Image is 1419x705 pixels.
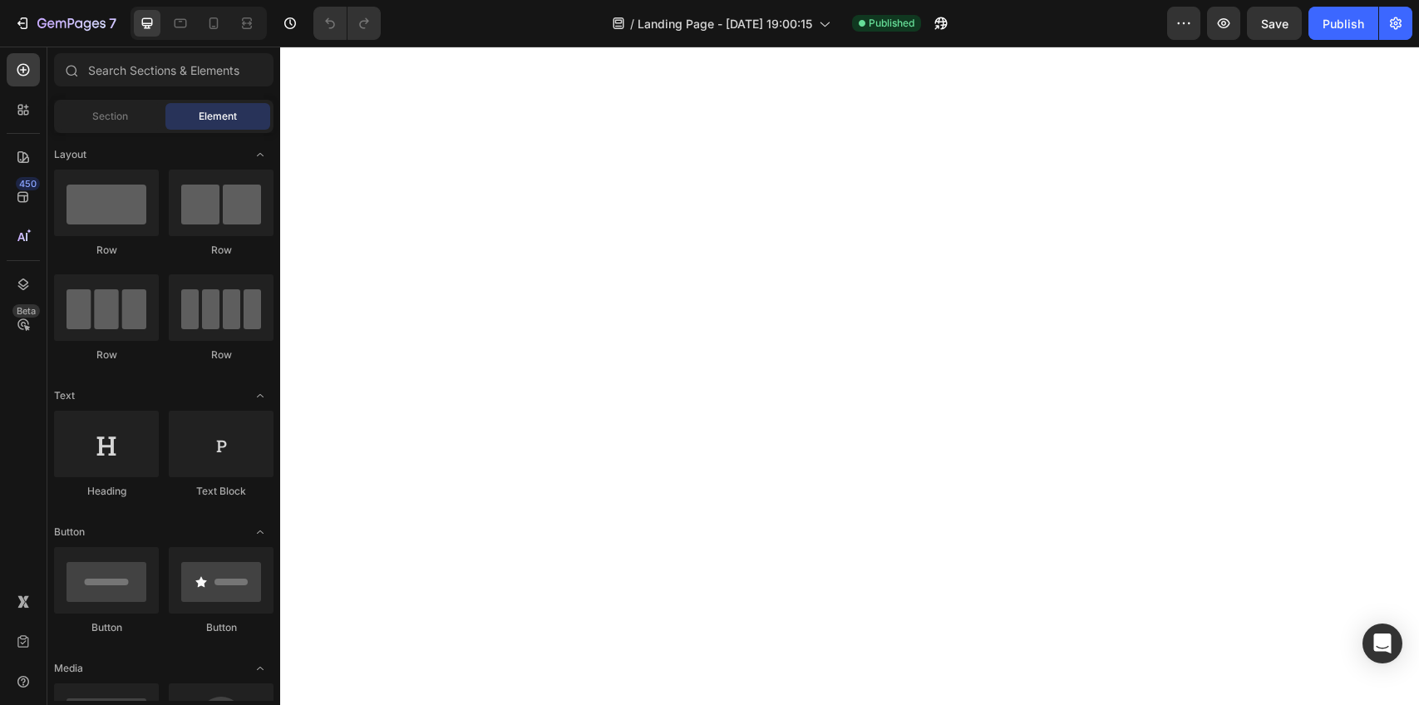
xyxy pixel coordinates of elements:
[169,243,273,258] div: Row
[54,620,159,635] div: Button
[313,7,381,40] div: Undo/Redo
[247,141,273,168] span: Toggle open
[1362,624,1402,663] div: Open Intercom Messenger
[630,15,634,32] span: /
[109,13,116,33] p: 7
[638,15,812,32] span: Landing Page - [DATE] 19:00:15
[1308,7,1378,40] button: Publish
[7,7,124,40] button: 7
[54,661,83,676] span: Media
[1323,15,1364,32] div: Publish
[54,388,75,403] span: Text
[169,620,273,635] div: Button
[12,304,40,318] div: Beta
[280,47,1419,705] iframe: Design area
[199,109,237,124] span: Element
[1261,17,1288,31] span: Save
[1247,7,1302,40] button: Save
[54,348,159,362] div: Row
[54,53,273,86] input: Search Sections & Elements
[54,484,159,499] div: Heading
[247,382,273,409] span: Toggle open
[54,243,159,258] div: Row
[247,655,273,682] span: Toggle open
[54,147,86,162] span: Layout
[247,519,273,545] span: Toggle open
[169,348,273,362] div: Row
[54,525,85,540] span: Button
[16,177,40,190] div: 450
[869,16,914,31] span: Published
[92,109,128,124] span: Section
[169,484,273,499] div: Text Block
